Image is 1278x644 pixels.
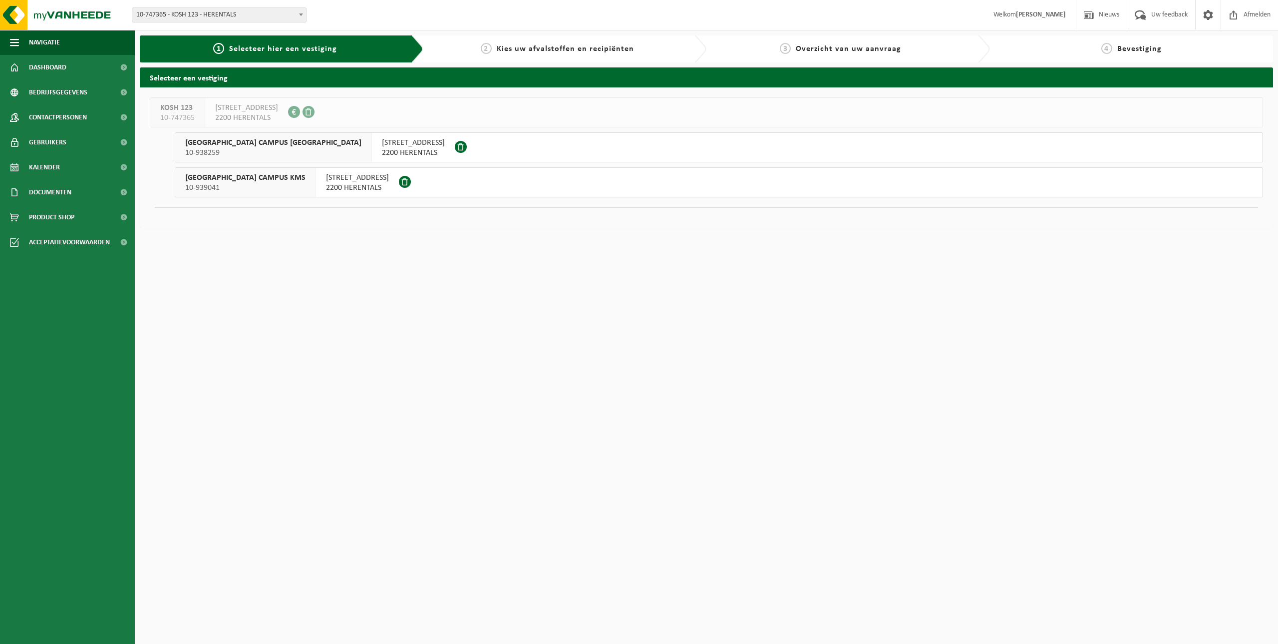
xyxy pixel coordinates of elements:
[326,173,389,183] span: [STREET_ADDRESS]
[185,138,361,148] span: [GEOGRAPHIC_DATA] CAMPUS [GEOGRAPHIC_DATA]
[326,183,389,193] span: 2200 HERENTALS
[175,167,1263,197] button: [GEOGRAPHIC_DATA] CAMPUS KMS 10-939041 [STREET_ADDRESS]2200 HERENTALS
[213,43,224,54] span: 1
[1117,45,1162,53] span: Bevestiging
[215,113,278,123] span: 2200 HERENTALS
[175,132,1263,162] button: [GEOGRAPHIC_DATA] CAMPUS [GEOGRAPHIC_DATA] 10-938259 [STREET_ADDRESS]2200 HERENTALS
[29,80,87,105] span: Bedrijfsgegevens
[229,45,337,53] span: Selecteer hier een vestiging
[382,148,445,158] span: 2200 HERENTALS
[382,138,445,148] span: [STREET_ADDRESS]
[29,105,87,130] span: Contactpersonen
[185,183,306,193] span: 10-939041
[1101,43,1112,54] span: 4
[140,67,1273,87] h2: Selecteer een vestiging
[1016,11,1066,18] strong: [PERSON_NAME]
[481,43,492,54] span: 2
[29,30,60,55] span: Navigatie
[29,230,110,255] span: Acceptatievoorwaarden
[29,55,66,80] span: Dashboard
[132,8,306,22] span: 10-747365 - KOSH 123 - HERENTALS
[780,43,791,54] span: 3
[185,173,306,183] span: [GEOGRAPHIC_DATA] CAMPUS KMS
[29,130,66,155] span: Gebruikers
[185,148,361,158] span: 10-938259
[160,103,195,113] span: KOSH 123
[29,155,60,180] span: Kalender
[497,45,634,53] span: Kies uw afvalstoffen en recipiënten
[29,205,74,230] span: Product Shop
[796,45,901,53] span: Overzicht van uw aanvraag
[29,180,71,205] span: Documenten
[132,7,307,22] span: 10-747365 - KOSH 123 - HERENTALS
[215,103,278,113] span: [STREET_ADDRESS]
[160,113,195,123] span: 10-747365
